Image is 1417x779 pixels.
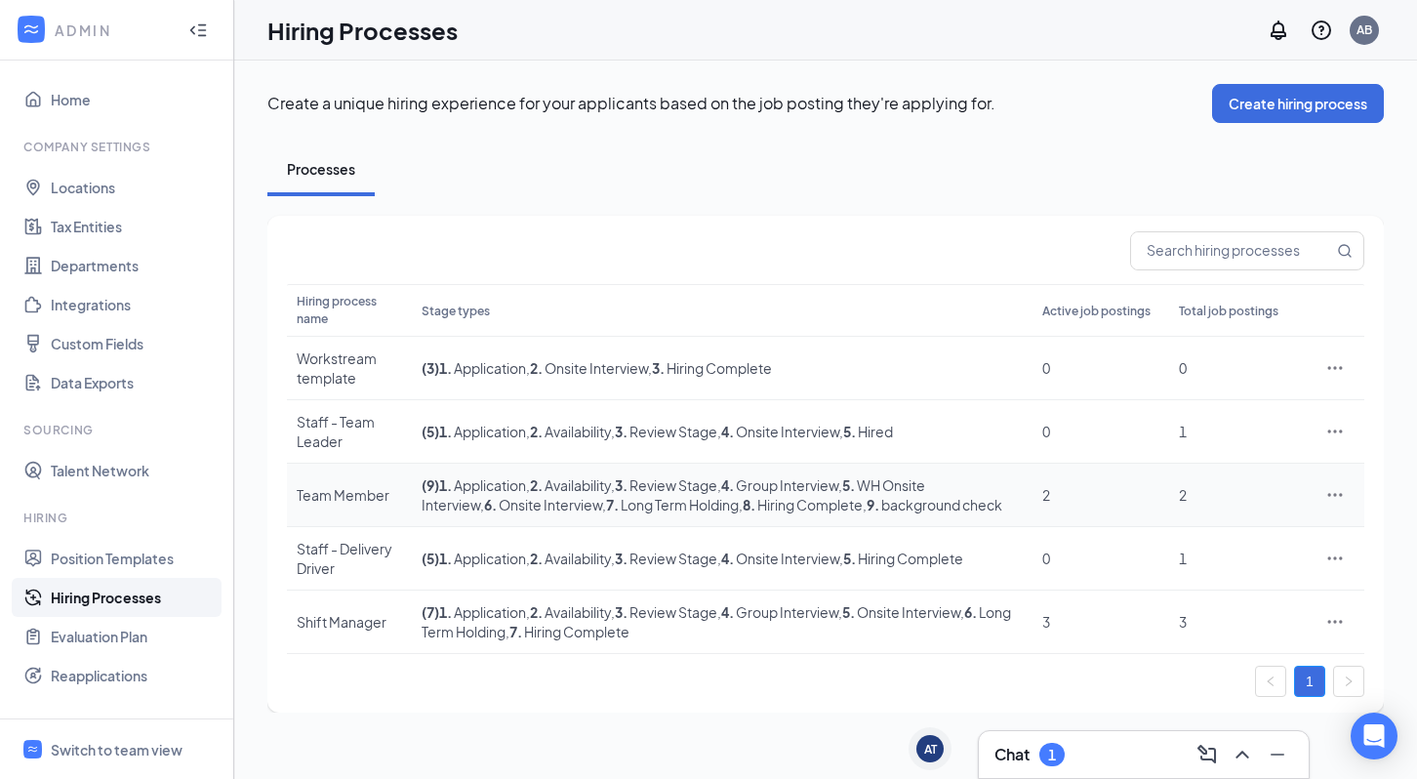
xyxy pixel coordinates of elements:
[1337,243,1353,259] svg: MagnifyingGlass
[51,207,218,246] a: Tax Entities
[721,550,734,567] b: 4 .
[1265,676,1276,687] span: left
[615,423,628,440] b: 3 .
[51,539,218,578] a: Position Templates
[615,603,628,621] b: 3 .
[867,496,879,513] b: 9 .
[530,423,543,440] b: 2 .
[23,510,214,526] div: Hiring
[1042,423,1050,440] span: 0
[721,603,734,621] b: 4 .
[1212,84,1384,123] button: Create hiring process
[1343,676,1355,687] span: right
[51,168,218,207] a: Locations
[1179,612,1296,632] div: 3
[1179,422,1296,441] div: 1
[412,284,1032,337] th: Stage types
[648,359,772,377] span: , Hiring Complete
[1169,284,1306,337] th: Total job postings
[739,496,863,513] span: , Hiring Complete
[843,550,856,567] b: 5 .
[422,550,439,567] span: ( 5 )
[51,246,218,285] a: Departments
[1131,232,1333,269] input: Search hiring processes
[839,550,963,567] span: , Hiring Complete
[422,359,439,377] span: ( 3 )
[51,578,218,617] a: Hiring Processes
[509,623,522,640] b: 7 .
[1227,739,1258,770] button: ChevronUp
[721,423,734,440] b: 4 .
[297,294,377,326] span: Hiring process name
[26,743,39,756] svg: WorkstreamLogo
[611,476,717,494] span: , Review Stage
[188,20,208,40] svg: Collapse
[297,485,402,505] div: Team Member
[1351,713,1397,759] div: Open Intercom Messenger
[439,550,526,567] span: Application
[439,476,452,494] b: 1 .
[1195,743,1219,766] svg: ComposeMessage
[1231,743,1254,766] svg: ChevronUp
[1179,549,1296,568] div: 1
[267,14,458,47] h1: Hiring Processes
[717,550,839,567] span: , Onsite Interview
[863,496,1002,513] span: , background check
[1262,739,1293,770] button: Minimize
[439,603,452,621] b: 1 .
[526,359,648,377] span: , Onsite Interview
[1325,485,1345,505] svg: Ellipses
[51,80,218,119] a: Home
[842,476,855,494] b: 5 .
[1048,747,1056,763] div: 1
[1310,19,1333,42] svg: QuestionInfo
[615,476,628,494] b: 3 .
[526,423,611,440] span: , Availability
[743,496,755,513] b: 8 .
[439,359,526,377] span: Application
[611,423,717,440] span: , Review Stage
[615,550,628,567] b: 3 .
[23,139,214,155] div: Company Settings
[297,612,402,632] div: Shift Manager
[1042,550,1050,567] span: 0
[611,550,717,567] span: , Review Stage
[721,476,734,494] b: 4 .
[1325,549,1345,568] svg: Ellipses
[1042,486,1050,504] span: 2
[439,476,526,494] span: Application
[1255,666,1286,697] li: Previous Page
[839,423,893,440] span: , Hired
[652,359,665,377] b: 3 .
[23,422,214,438] div: Sourcing
[1042,359,1050,377] span: 0
[964,603,977,621] b: 6 .
[526,476,611,494] span: , Availability
[51,617,218,656] a: Evaluation Plan
[51,363,218,402] a: Data Exports
[297,348,402,388] div: Workstream template
[842,603,855,621] b: 5 .
[1325,612,1345,632] svg: Ellipses
[1325,358,1345,378] svg: Ellipses
[297,539,402,578] div: Staff - Delivery Driver
[287,159,355,179] div: Processes
[838,603,960,621] span: , Onsite Interview
[267,93,1212,114] p: Create a unique hiring experience for your applicants based on the job posting they're applying for.
[602,496,739,513] span: , Long Term Holding
[422,476,439,494] span: ( 9 )
[1333,666,1364,697] button: right
[484,496,497,513] b: 6 .
[526,550,611,567] span: , Availability
[422,423,439,440] span: ( 5 )
[1255,666,1286,697] button: left
[1295,667,1324,696] a: 1
[55,20,171,40] div: ADMIN
[51,285,218,324] a: Integrations
[422,603,439,621] span: ( 7 )
[1179,358,1296,378] div: 0
[530,359,543,377] b: 2 .
[1032,284,1169,337] th: Active job postings
[1192,739,1223,770] button: ComposeMessage
[1042,613,1050,631] span: 3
